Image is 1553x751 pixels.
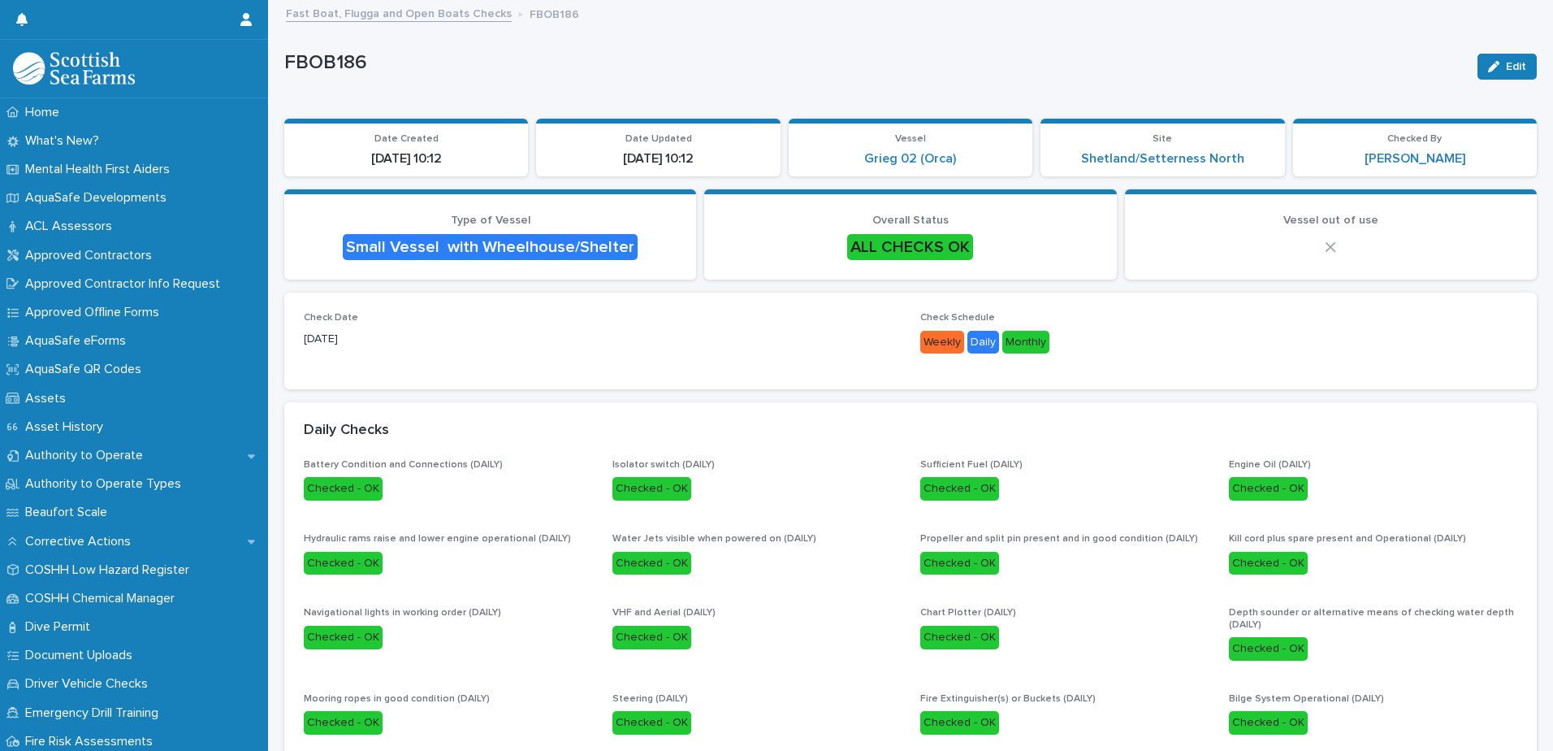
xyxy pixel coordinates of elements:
[284,51,1464,75] p: FBOB186
[1506,61,1526,72] span: Edit
[19,362,154,377] p: AquaSafe QR Codes
[1229,637,1308,661] div: Checked - OK
[13,52,135,85] img: bPIBxiqnSb2ggTQWdOVV
[19,105,72,120] p: Home
[304,313,358,323] span: Check Date
[612,460,715,470] span: Isolator switch (DAILY)
[304,608,501,618] span: Navigational lights in working order (DAILY)
[374,134,439,144] span: Date Created
[612,477,691,501] div: Checked - OK
[19,219,125,234] p: ACL Assessors
[1229,694,1384,704] span: Bilge System Operational (DAILY)
[19,562,202,578] p: COSHH Low Hazard Register
[1229,608,1514,629] span: Depth sounder or alternative means of checking water depth (DAILY)
[967,331,999,354] div: Daily
[304,331,901,348] p: [DATE]
[1387,134,1442,144] span: Checked By
[19,648,145,663] p: Document Uploads
[19,448,156,463] p: Authority to Operate
[19,276,233,292] p: Approved Contractor Info Request
[19,333,139,349] p: AquaSafe eForms
[1283,215,1378,226] span: Vessel out of use
[546,151,770,167] p: [DATE] 10:12
[19,190,180,206] p: AquaSafe Developments
[530,4,579,22] p: FBOB186
[19,133,112,149] p: What's New?
[920,331,964,354] div: Weekly
[1229,552,1308,575] div: Checked - OK
[612,552,691,575] div: Checked - OK
[920,711,999,735] div: Checked - OK
[895,134,926,144] span: Vessel
[19,419,116,435] p: Asset History
[304,460,503,470] span: Battery Condition and Connections (DAILY)
[19,248,165,263] p: Approved Contractors
[1229,477,1308,501] div: Checked - OK
[19,591,188,606] p: COSHH Chemical Manager
[304,626,383,649] div: Checked - OK
[19,534,144,549] p: Corrective Actions
[612,626,691,649] div: Checked - OK
[625,134,692,144] span: Date Updated
[19,391,79,406] p: Assets
[304,711,383,735] div: Checked - OK
[304,694,490,704] span: Mooring ropes in good condition (DAILY)
[612,711,691,735] div: Checked - OK
[19,619,103,635] p: Dive Permit
[451,215,530,226] span: Type of Vessel
[612,608,716,618] span: VHF and Aerial (DAILY)
[612,694,688,704] span: Steering (DAILY)
[304,552,383,575] div: Checked - OK
[19,676,161,692] p: Driver Vehicle Checks
[294,151,518,167] p: [DATE] 10:12
[1002,331,1049,354] div: Monthly
[920,694,1096,704] span: Fire Extinguisher(s) or Buckets (DAILY)
[1365,151,1465,167] a: [PERSON_NAME]
[847,234,973,260] div: ALL CHECKS OK
[343,234,638,260] div: Small Vessel with Wheelhouse/Shelter
[19,476,194,492] p: Authority to Operate Types
[920,477,999,501] div: Checked - OK
[1229,534,1466,544] span: Kill cord plus spare present and Operational (DAILY)
[304,422,389,440] h2: Daily Checks
[19,734,166,749] p: Fire Risk Assessments
[19,505,120,520] p: Beaufort Scale
[920,534,1198,544] span: Propeller and split pin present and in good condition (DAILY)
[304,477,383,501] div: Checked - OK
[920,608,1016,618] span: Chart Plotter (DAILY)
[19,305,172,320] p: Approved Offline Forms
[920,460,1023,470] span: Sufficient Fuel (DAILY)
[872,215,949,226] span: Overall Status
[1081,151,1244,167] a: Shetland/Setterness North
[1477,54,1537,80] button: Edit
[1229,460,1311,470] span: Engine Oil (DAILY)
[1153,134,1172,144] span: Site
[19,162,183,177] p: Mental Health First Aiders
[612,534,816,544] span: Water Jets visible when powered on (DAILY)
[864,151,956,167] a: Grieg 02 (Orca)
[19,705,171,721] p: Emergency Drill Training
[304,534,571,544] span: Hydraulic rams raise and lower engine operational (DAILY)
[920,552,999,575] div: Checked - OK
[920,313,995,323] span: Check Schedule
[286,3,512,22] a: Fast Boat, Flugga and Open Boats Checks
[1229,711,1308,735] div: Checked - OK
[920,626,999,649] div: Checked - OK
